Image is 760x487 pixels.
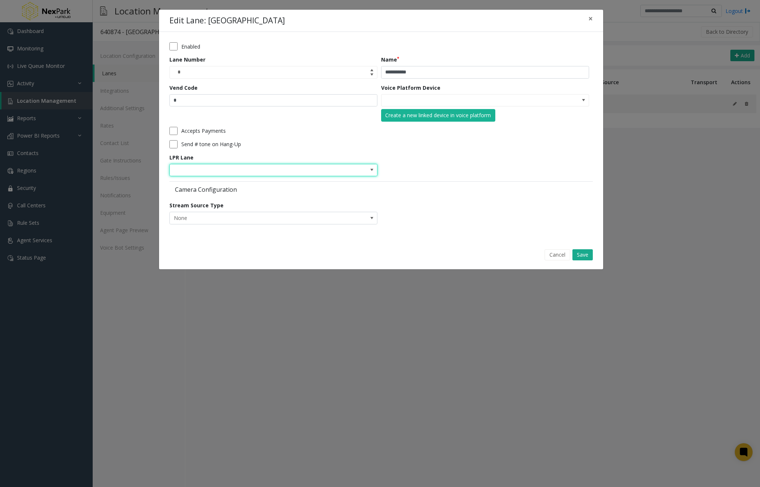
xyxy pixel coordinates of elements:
[170,212,336,224] span: None
[367,72,377,78] span: Decrease value
[381,56,399,63] label: Name
[169,84,198,92] label: Vend Code
[385,111,491,119] div: Create a new linked device in voice platform
[181,140,241,148] label: Send # tone on Hang-Up
[588,13,593,24] span: ×
[181,43,200,50] label: Enabled
[169,185,379,194] label: Camera Configuration
[170,164,336,176] input: NO DATA FOUND
[381,95,547,106] input: NO DATA FOUND
[572,249,593,260] button: Save
[181,127,226,135] label: Accepts Payments
[367,66,377,72] span: Increase value
[381,84,440,92] label: Voice Platform Device
[169,56,205,63] label: Lane Number
[169,154,194,161] label: LPR Lane
[545,249,570,260] button: Cancel
[381,109,495,122] button: Create a new linked device in voice platform
[169,15,285,27] h4: Edit Lane: [GEOGRAPHIC_DATA]
[169,201,224,209] label: Stream Source Type
[583,10,598,28] button: Close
